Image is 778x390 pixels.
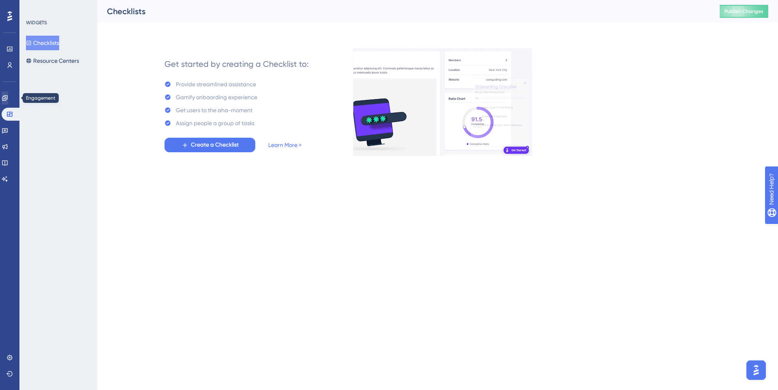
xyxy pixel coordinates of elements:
button: Publish Changes [720,5,768,18]
a: Learn More > [268,140,301,150]
div: Provide streamlined assistance [176,79,256,89]
span: Create a Checklist [191,140,239,150]
div: WIDGETS [26,19,47,26]
div: Gamify onbaording experience [176,92,257,102]
div: Checklists [107,6,699,17]
iframe: UserGuiding AI Assistant Launcher [744,358,768,382]
div: Get started by creating a Checklist to: [165,58,309,70]
div: Assign people a group of tasks [176,118,254,128]
span: Need Help? [19,2,51,12]
img: e28e67207451d1beac2d0b01ddd05b56.gif [353,48,532,156]
button: Checklists [26,36,59,50]
button: Resource Centers [26,53,79,68]
div: Get users to the aha-moment [176,105,252,115]
button: Create a Checklist [165,138,255,152]
span: Publish Changes [725,8,763,15]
